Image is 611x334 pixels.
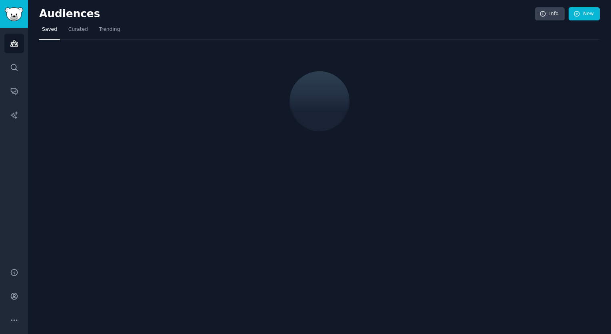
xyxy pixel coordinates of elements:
[5,7,23,21] img: GummySearch logo
[535,7,565,21] a: Info
[42,26,57,33] span: Saved
[99,26,120,33] span: Trending
[66,23,91,40] a: Curated
[569,7,600,21] a: New
[96,23,123,40] a: Trending
[68,26,88,33] span: Curated
[39,23,60,40] a: Saved
[39,8,535,20] h2: Audiences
